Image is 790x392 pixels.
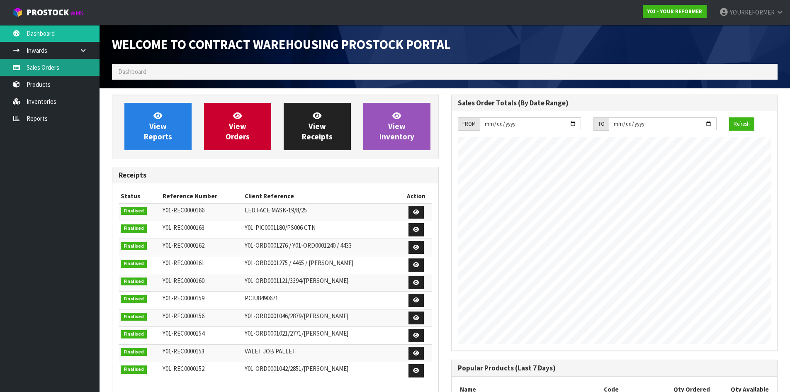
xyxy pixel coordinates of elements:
[245,294,278,302] span: PCIU8490671
[121,348,147,356] span: Finalised
[163,259,204,267] span: Y01-REC0000161
[730,8,775,16] span: YOURREFORMER
[458,117,480,131] div: FROM
[119,190,160,203] th: Status
[729,117,754,131] button: Refresh
[121,260,147,268] span: Finalised
[379,111,414,142] span: View Inventory
[204,103,271,150] a: ViewOrders
[245,206,307,214] span: LED FACE MASK-19/8/25
[121,313,147,321] span: Finalised
[163,277,204,285] span: Y01-REC0000160
[245,259,353,267] span: Y01-ORD0001275 / 4465 / [PERSON_NAME]
[284,103,351,150] a: ViewReceipts
[160,190,243,203] th: Reference Number
[121,365,147,374] span: Finalised
[121,242,147,251] span: Finalised
[245,224,316,231] span: Y01-PIC0001180/PS006 CTN
[363,103,430,150] a: ViewInventory
[163,224,204,231] span: Y01-REC0000163
[121,295,147,303] span: Finalised
[245,365,348,373] span: Y01-ORD0001042/2851/[PERSON_NAME]
[118,68,146,75] span: Dashboard
[121,224,147,233] span: Finalised
[70,9,83,17] small: WMS
[163,312,204,320] span: Y01-REC0000156
[226,111,250,142] span: View Orders
[163,347,204,355] span: Y01-REC0000153
[121,330,147,338] span: Finalised
[163,365,204,373] span: Y01-REC0000152
[647,8,702,15] strong: Y01 - YOUR REFORMER
[400,190,432,203] th: Action
[458,99,771,107] h3: Sales Order Totals (By Date Range)
[245,312,348,320] span: Y01-ORD0001046/2879/[PERSON_NAME]
[112,36,451,53] span: Welcome to Contract Warehousing ProStock Portal
[302,111,333,142] span: View Receipts
[121,207,147,215] span: Finalised
[119,171,432,179] h3: Receipts
[144,111,172,142] span: View Reports
[163,294,204,302] span: Y01-REC0000159
[245,329,348,337] span: Y01-ORD0001021/2771/[PERSON_NAME]
[245,241,352,249] span: Y01-ORD0001276 / Y01-ORD0001240 / 4433
[124,103,192,150] a: ViewReports
[163,329,204,337] span: Y01-REC0000154
[458,364,771,372] h3: Popular Products (Last 7 Days)
[12,7,23,17] img: cube-alt.png
[121,278,147,286] span: Finalised
[245,347,296,355] span: VALET JOB PALLET
[163,241,204,249] span: Y01-REC0000162
[593,117,609,131] div: TO
[27,7,69,18] span: ProStock
[243,190,400,203] th: Client Reference
[163,206,204,214] span: Y01-REC0000166
[245,277,348,285] span: Y01-ORD0001121/3394/[PERSON_NAME]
